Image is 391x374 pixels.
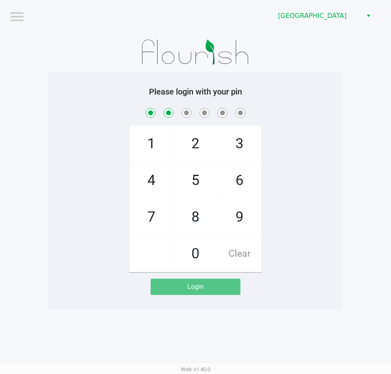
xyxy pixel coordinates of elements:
[218,236,261,272] span: Clear
[174,126,217,162] span: 2
[55,87,336,97] h5: Please login with your pin
[130,126,173,162] span: 1
[174,163,217,198] span: 5
[174,199,217,235] span: 8
[218,163,261,198] span: 6
[174,236,217,272] span: 0
[278,11,358,21] span: [GEOGRAPHIC_DATA]
[130,163,173,198] span: 4
[130,199,173,235] span: 7
[362,9,374,23] button: Select
[218,126,261,162] span: 3
[181,366,210,372] span: Web: v1.40.0
[218,199,261,235] span: 9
